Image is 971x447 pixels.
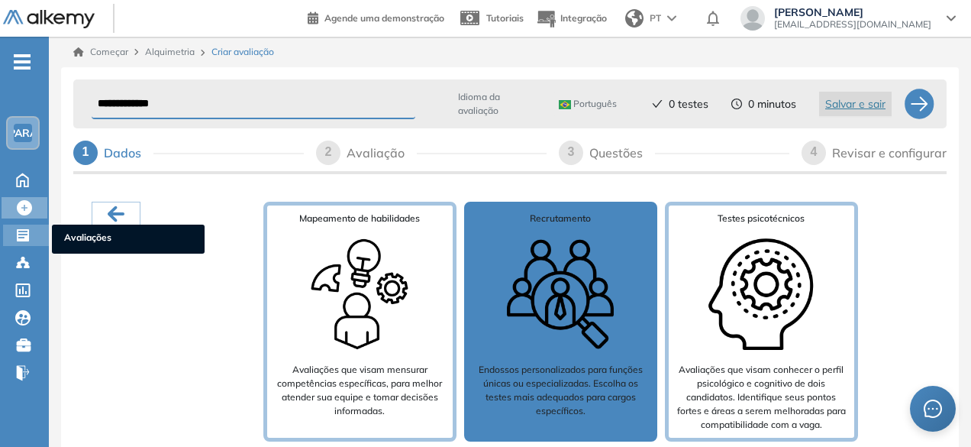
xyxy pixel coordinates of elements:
[832,145,947,160] font: Revisar e configurar
[211,46,274,57] font: Criar avaliação
[625,9,644,28] img: mundo
[568,145,575,158] font: 3
[325,145,332,158] font: 2
[3,10,95,29] img: Logotipo
[486,12,524,24] font: Tutoriais
[73,141,304,165] div: 1Dados
[677,364,846,430] font: Avaliações que visam conhecer o perfil psicológico e cognitivo de dois candidatos. Identifique se...
[718,212,805,224] font: Testes psicotécnicos
[64,232,111,243] font: Avaliações
[299,212,420,224] font: Mapeamento de habilidades
[530,212,591,224] font: Recrutamento
[650,12,661,24] font: PT
[324,12,444,24] font: Agende uma demonstração
[559,141,789,165] div: 3Questões
[560,12,607,24] font: Integração
[700,233,822,355] img: Tipo de pesquisa
[479,364,643,416] font: Endossos personalizados para funções únicas ou especializadas. Escolha os testes mais adequados p...
[277,364,442,416] font: Avaliações que visam mensurar competências específicas, para melhor atender sua equipe e tomar de...
[559,100,571,109] img: SUTIÃ
[536,2,607,35] button: Integração
[499,233,621,355] img: Tipo de pesquisa
[308,8,444,26] a: Agende uma demonstração
[802,141,947,165] div: 4Revisar e configurar
[82,145,89,158] font: 1
[748,97,796,111] font: 0 minutos
[8,126,37,139] font: PARA
[811,145,818,158] font: 4
[774,18,931,30] font: [EMAIL_ADDRESS][DOMAIN_NAME]
[589,145,643,160] font: Questões
[825,97,886,111] font: Salvar e sair
[104,145,141,160] font: Dados
[298,233,421,355] img: Tipo de pesquisa
[819,92,892,116] button: Salvar e sair
[669,97,708,111] font: 0 testes
[667,15,676,21] img: seta
[90,46,128,57] font: Começar
[316,141,547,165] div: 2Avaliação
[145,46,195,57] font: Alquimetria
[731,99,742,109] span: círculo do relógio
[347,145,405,160] font: Avaliação
[652,99,663,109] span: verificar
[924,400,942,418] span: mensagem
[774,5,863,19] font: [PERSON_NAME]
[573,98,617,109] font: Português
[458,91,500,116] font: Idioma da avaliação
[73,45,128,59] a: Começar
